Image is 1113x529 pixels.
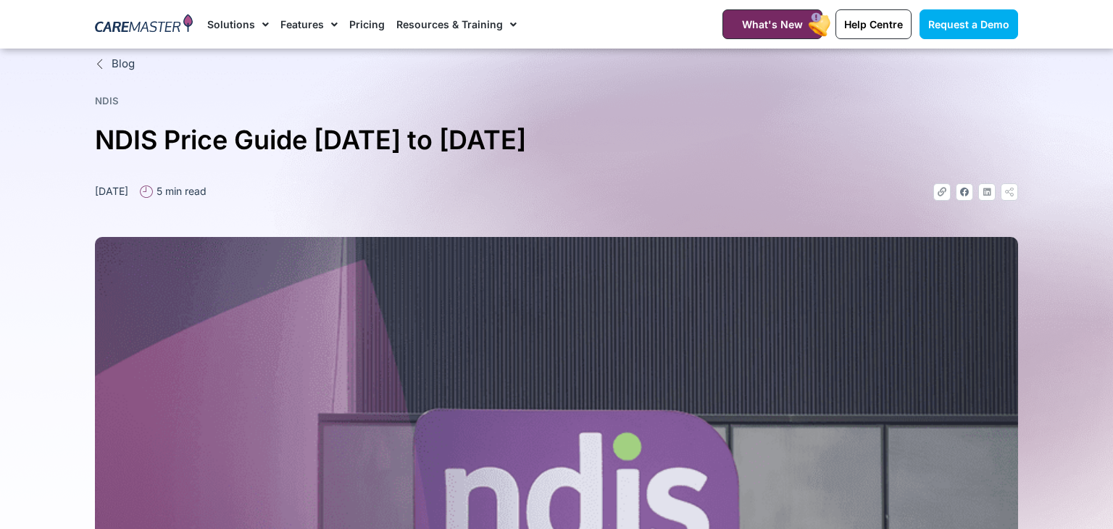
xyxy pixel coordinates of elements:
[844,18,903,30] span: Help Centre
[928,18,1009,30] span: Request a Demo
[742,18,803,30] span: What's New
[95,14,193,36] img: CareMaster Logo
[95,56,1018,72] a: Blog
[108,56,135,72] span: Blog
[153,183,207,199] span: 5 min read
[722,9,822,39] a: What's New
[95,185,128,197] time: [DATE]
[835,9,912,39] a: Help Centre
[95,95,119,107] a: NDIS
[95,119,1018,162] h1: NDIS Price Guide [DATE] to [DATE]
[920,9,1018,39] a: Request a Demo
